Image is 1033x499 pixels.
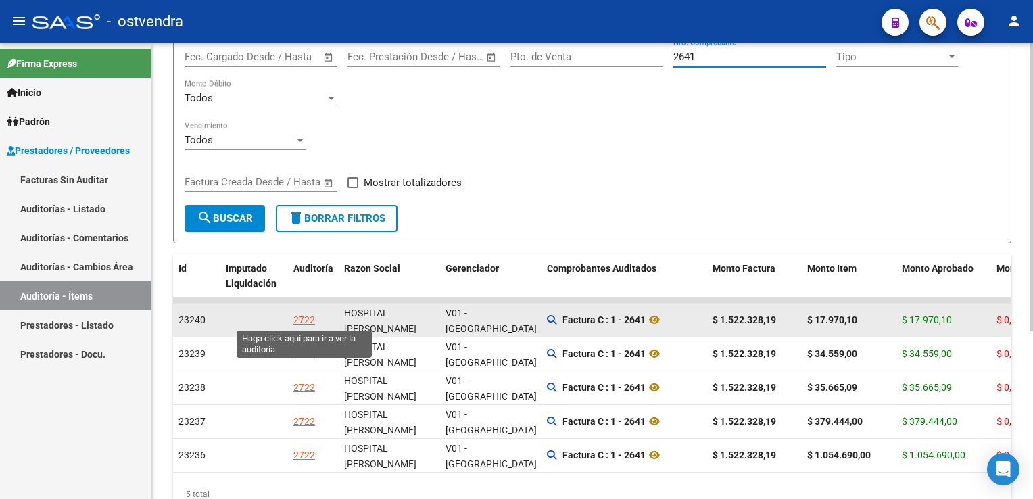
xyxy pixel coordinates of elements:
[293,312,315,328] div: 2722
[178,382,206,393] span: 23238
[836,51,946,63] span: Tipo
[7,85,41,100] span: Inicio
[7,114,50,129] span: Padrón
[414,51,480,63] input: Fecha fin
[562,450,646,460] strong: Factura C : 1 - 2641
[344,339,435,385] div: - 30715087401
[344,373,435,419] div: - 30715087401
[293,263,333,274] span: Auditoría
[321,175,337,191] button: Open calendar
[807,314,857,325] strong: $ 17.970,10
[902,263,974,274] span: Monto Aprobado
[185,176,239,188] input: Fecha inicio
[902,382,952,393] span: $ 35.665,09
[713,348,776,359] strong: $ 1.522.328,19
[293,346,315,362] div: 2722
[178,263,187,274] span: Id
[344,339,435,371] div: HOSPITAL [PERSON_NAME]
[713,382,776,393] strong: $ 1.522.328,19
[802,254,896,299] datatable-header-cell: Monto Item
[321,49,337,65] button: Open calendar
[344,441,435,487] div: - 30715087401
[293,380,315,396] div: 2722
[288,212,385,224] span: Borrar Filtros
[11,13,27,29] mat-icon: menu
[178,314,206,325] span: 23240
[996,450,1022,460] span: $ 0,00
[185,134,213,146] span: Todos
[185,92,213,104] span: Todos
[987,453,1019,485] div: Open Intercom Messenger
[344,263,400,274] span: Razon Social
[807,348,857,359] strong: $ 34.559,00
[562,348,646,359] strong: Factura C : 1 - 2641
[178,450,206,460] span: 23236
[107,7,183,37] span: - ostvendra
[902,416,957,427] span: $ 379.444,00
[902,348,952,359] span: $ 34.559,00
[713,416,776,427] strong: $ 1.522.328,19
[344,441,435,472] div: HOSPITAL [PERSON_NAME]
[220,254,288,299] datatable-header-cell: Imputado Liquidación
[197,210,213,226] mat-icon: search
[178,416,206,427] span: 23237
[293,448,315,463] div: 2722
[713,314,776,325] strong: $ 1.522.328,19
[542,254,707,299] datatable-header-cell: Comprobantes Auditados
[996,348,1022,359] span: $ 0,00
[1006,13,1022,29] mat-icon: person
[807,263,857,274] span: Monto Item
[446,341,537,368] span: V01 - [GEOGRAPHIC_DATA]
[185,205,265,232] button: Buscar
[339,254,440,299] datatable-header-cell: Razon Social
[251,176,317,188] input: Fecha fin
[807,382,857,393] strong: $ 35.665,09
[902,450,965,460] span: $ 1.054.690,00
[446,409,537,435] span: V01 - [GEOGRAPHIC_DATA]
[562,416,646,427] strong: Factura C : 1 - 2641
[344,306,435,352] div: - 30715087401
[446,443,537,469] span: V01 - [GEOGRAPHIC_DATA]
[197,212,253,224] span: Buscar
[344,373,435,404] div: HOSPITAL [PERSON_NAME]
[547,263,656,274] span: Comprobantes Auditados
[896,254,991,299] datatable-header-cell: Monto Aprobado
[251,51,317,63] input: Fecha fin
[902,314,952,325] span: $ 17.970,10
[996,382,1022,393] span: $ 0,00
[7,56,77,71] span: Firma Express
[562,314,646,325] strong: Factura C : 1 - 2641
[440,254,542,299] datatable-header-cell: Gerenciador
[446,375,537,402] span: V01 - [GEOGRAPHIC_DATA]
[996,416,1022,427] span: $ 0,00
[446,263,499,274] span: Gerenciador
[713,263,775,274] span: Monto Factura
[226,263,277,289] span: Imputado Liquidación
[347,51,402,63] input: Fecha inicio
[713,450,776,460] strong: $ 1.522.328,19
[344,306,435,337] div: HOSPITAL [PERSON_NAME]
[807,416,863,427] strong: $ 379.444,00
[288,210,304,226] mat-icon: delete
[185,51,239,63] input: Fecha inicio
[562,382,646,393] strong: Factura C : 1 - 2641
[364,174,462,191] span: Mostrar totalizadores
[293,414,315,429] div: 2722
[288,254,339,299] datatable-header-cell: Auditoría
[344,407,435,438] div: HOSPITAL [PERSON_NAME]
[7,143,130,158] span: Prestadores / Proveedores
[446,308,537,334] span: V01 - [GEOGRAPHIC_DATA]
[276,205,398,232] button: Borrar Filtros
[484,49,500,65] button: Open calendar
[344,407,435,453] div: - 30715087401
[178,348,206,359] span: 23239
[707,254,802,299] datatable-header-cell: Monto Factura
[996,314,1022,325] span: $ 0,00
[173,254,220,299] datatable-header-cell: Id
[807,450,871,460] strong: $ 1.054.690,00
